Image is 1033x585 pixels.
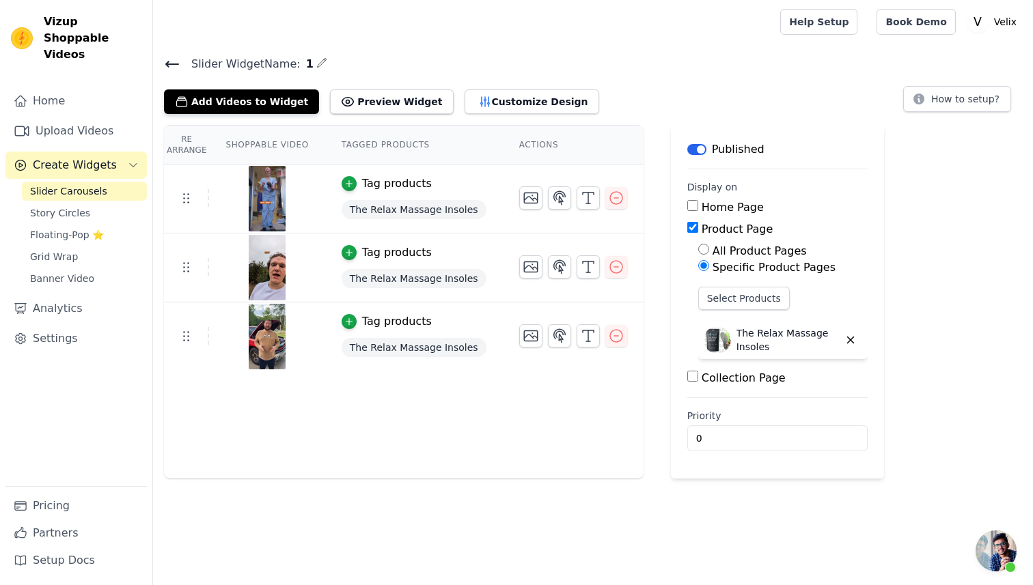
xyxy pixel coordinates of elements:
span: Vizup Shoppable Videos [44,14,141,63]
legend: Display on [687,180,738,194]
button: V Velix [967,10,1022,34]
span: Floating-Pop ⭐ [30,228,104,242]
button: Change Thumbnail [519,324,542,347]
span: Grid Wrap [30,250,78,263]
button: Preview Widget [330,89,453,114]
button: Tag products [342,244,432,261]
div: Tag products [362,175,432,192]
a: Analytics [5,295,147,322]
span: The Relax Massage Insoles [342,338,486,357]
a: Book Demo [877,9,955,35]
button: Tag products [342,313,432,330]
a: Slider Carousels [22,182,147,201]
button: Select Products [698,287,790,310]
a: Settings [5,325,147,352]
span: The Relax Massage Insoles [342,200,486,219]
img: vizup-images-03a5.png [248,235,286,300]
th: Re Arrange [164,126,209,165]
button: Change Thumbnail [519,186,542,210]
span: Story Circles [30,206,90,220]
a: Pricing [5,492,147,519]
a: Help Setup [780,9,857,35]
p: Velix [989,10,1022,34]
div: Tag products [362,244,432,261]
label: Home Page [702,201,764,214]
label: Specific Product Pages [713,261,836,274]
label: Collection Page [702,371,786,384]
text: V [974,15,982,29]
button: Delete widget [839,328,862,352]
label: All Product Pages [713,244,807,257]
div: Edit Name [316,55,327,73]
div: Tag products [362,313,432,330]
button: How to setup? [903,86,1011,112]
p: The Relax Massage Insoles [736,326,839,354]
img: vizup-images-5a53.png [248,166,286,231]
label: Priority [687,409,868,423]
a: Setup Docs [5,547,147,574]
img: Vizup [11,27,33,49]
a: Floating-Pop ⭐ [22,225,147,244]
span: 1 [301,56,314,72]
button: Customize Design [465,89,599,114]
a: Home [5,87,147,115]
span: Slider Widget Name: [180,56,301,72]
span: Create Widgets [33,157,117,173]
a: Banner Video [22,269,147,288]
a: Grid Wrap [22,247,147,266]
span: Slider Carousels [30,184,107,198]
span: The Relax Massage Insoles [342,269,486,288]
a: Story Circles [22,203,147,223]
button: Change Thumbnail [519,255,542,279]
th: Actions [503,126,644,165]
p: Published [712,141,765,158]
a: How to setup? [903,96,1011,109]
th: Shoppable Video [209,126,325,165]
a: Partners [5,519,147,547]
button: Tag products [342,175,432,192]
a: Upload Videos [5,117,147,145]
a: Open chat [976,530,1017,571]
th: Tagged Products [325,126,503,165]
span: Banner Video [30,272,94,285]
button: Create Widgets [5,152,147,179]
button: Add Videos to Widget [164,89,319,114]
img: vizup-images-f834.png [248,304,286,369]
img: The Relax Massage Insoles [704,326,731,354]
label: Product Page [702,223,773,236]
